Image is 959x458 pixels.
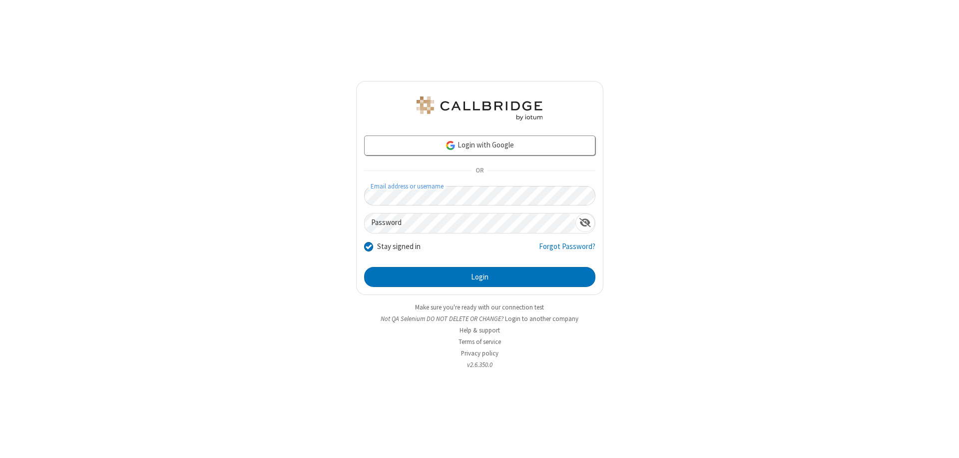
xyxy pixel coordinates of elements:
a: Terms of service [459,337,501,346]
input: Password [365,213,575,233]
li: Not QA Selenium DO NOT DELETE OR CHANGE? [356,314,603,323]
a: Help & support [460,326,500,334]
label: Stay signed in [377,241,421,252]
div: Show password [575,213,595,232]
a: Login with Google [364,135,595,155]
a: Make sure you're ready with our connection test [415,303,544,311]
button: Login to another company [505,314,578,323]
img: QA Selenium DO NOT DELETE OR CHANGE [415,96,544,120]
a: Privacy policy [461,349,498,357]
a: Forgot Password? [539,241,595,260]
input: Email address or username [364,186,595,205]
span: OR [472,164,487,178]
button: Login [364,267,595,287]
iframe: Chat [934,432,952,451]
li: v2.6.350.0 [356,360,603,369]
img: google-icon.png [445,140,456,151]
